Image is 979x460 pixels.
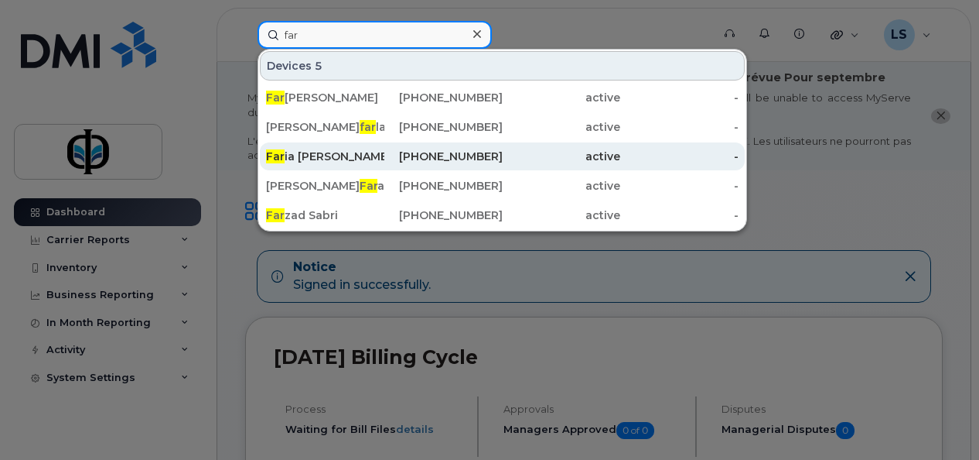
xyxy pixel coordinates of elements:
span: Far [266,149,285,163]
div: zad Sabri [266,208,384,223]
div: Devices [260,51,745,81]
div: [PERSON_NAME] lane [266,119,384,135]
span: Far [360,179,377,193]
a: Faria [PERSON_NAME][PHONE_NUMBER]active- [260,142,745,170]
span: 5 [315,58,322,74]
div: active [503,90,621,105]
div: ia [PERSON_NAME] [266,149,384,164]
a: [PERSON_NAME]farlane[PHONE_NUMBER]active- [260,113,745,141]
div: [PHONE_NUMBER] [384,119,503,135]
span: Far [266,91,285,105]
div: [PHONE_NUMBER] [384,208,503,223]
div: - [620,208,739,223]
div: [PHONE_NUMBER] [384,90,503,105]
span: Far [266,208,285,222]
div: active [503,208,621,223]
div: active [503,119,621,135]
div: active [503,149,621,164]
a: Far[PERSON_NAME][PHONE_NUMBER]active- [260,84,745,112]
div: - [620,119,739,135]
div: [PERSON_NAME] [266,90,384,105]
div: active [503,178,621,194]
div: [PERSON_NAME] ah [266,178,384,194]
div: - [620,178,739,194]
div: [PHONE_NUMBER] [384,178,503,194]
a: [PERSON_NAME]Farah[PHONE_NUMBER]active- [260,172,745,200]
a: Farzad Sabri[PHONE_NUMBER]active- [260,201,745,229]
div: - [620,90,739,105]
div: - [620,149,739,164]
span: far [360,120,376,134]
div: [PHONE_NUMBER] [384,149,503,164]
